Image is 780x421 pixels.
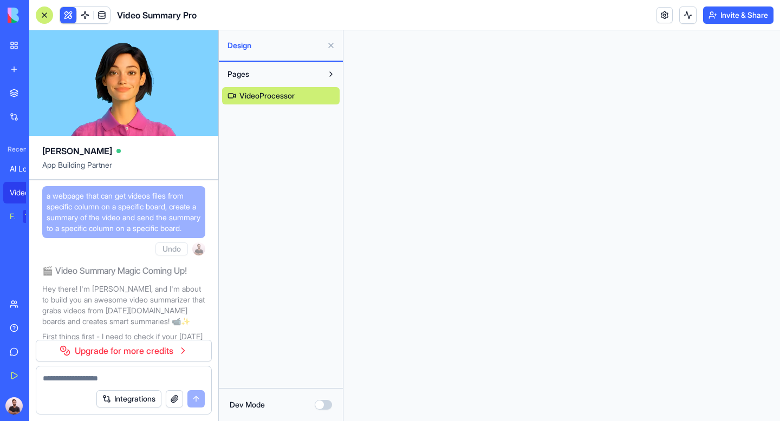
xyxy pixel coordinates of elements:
[42,331,205,364] p: First things first - I need to check if your [DATE][DOMAIN_NAME] integration is all set up and re...
[230,399,265,410] label: Dev Mode
[23,210,40,223] div: TRY
[192,242,205,255] img: ACg8ocIFe4mpBQX5u460lXmeA2nFzDMZ2UrPvz3Gt-BrFkCbfC-6sCY=s96-c
[3,145,26,154] span: Recent
[42,160,205,179] span: App Building Partner
[222,87,340,104] a: VideoProcessor
[155,242,188,255] button: Undo
[5,397,23,415] img: ACg8ocIFe4mpBQX5u460lXmeA2nFzDMZ2UrPvz3Gt-BrFkCbfC-6sCY=s96-c
[3,182,47,203] a: Video Summary Pro
[10,187,40,198] div: Video Summary Pro
[8,8,75,23] img: logo
[3,206,47,227] a: Feedback FormTRY
[42,264,205,277] h2: 🎬 Video Summary Magic Coming Up!
[10,163,40,174] div: AI Logo Generator
[227,69,249,80] span: Pages
[42,144,112,157] span: [PERSON_NAME]
[3,158,47,180] a: AI Logo Generator
[96,390,161,407] button: Integrations
[47,190,201,234] span: a webpage that can get videos files from specific column on a specific board, create a summary of...
[703,6,773,24] button: Invite & Share
[222,65,322,83] button: Pages
[117,9,197,22] span: Video Summary Pro
[42,284,205,327] p: Hey there! I'm [PERSON_NAME], and I'm about to build you an awesome video summarizer that grabs v...
[227,40,322,51] span: Design
[239,90,295,101] span: VideoProcessor
[36,340,212,361] a: Upgrade for more credits
[10,211,15,222] div: Feedback Form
